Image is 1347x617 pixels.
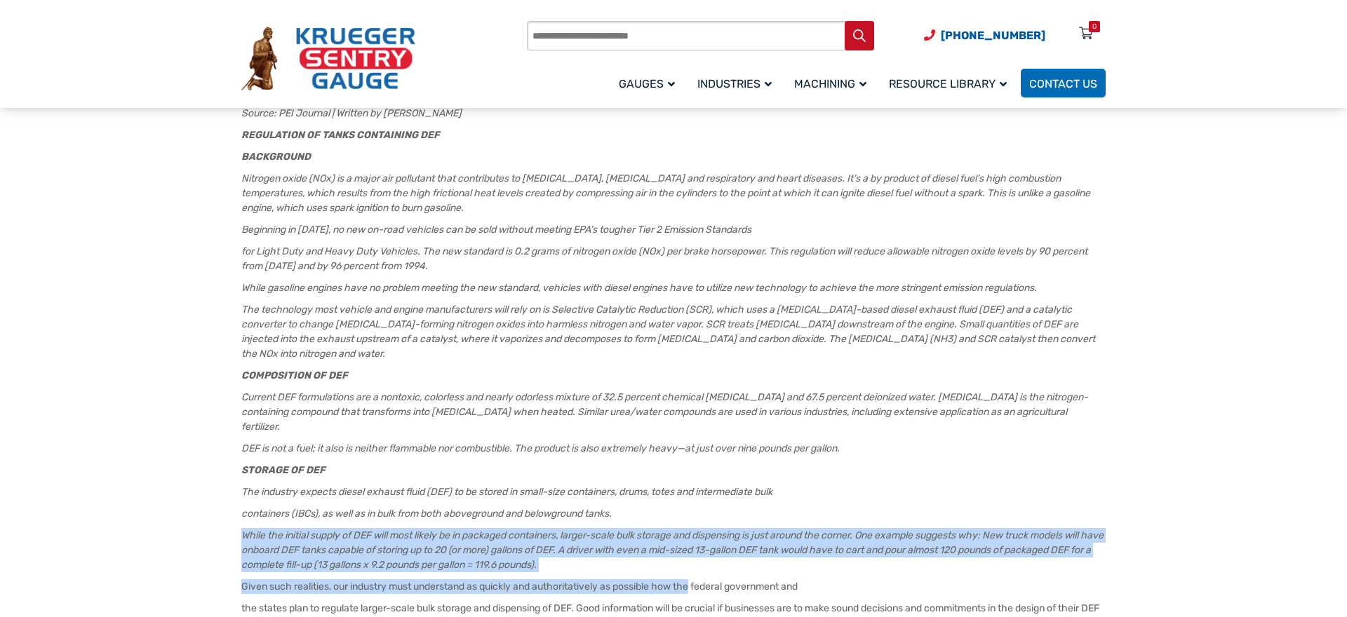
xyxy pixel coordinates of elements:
em: Current DEF formulations are a nontoxic, colorless and nearly odorless mixture of 32.5 percent ch... [241,391,1088,433]
span: Contact Us [1029,77,1097,90]
a: Contact Us [1021,69,1106,97]
strong: STORAGE OF DEF [241,464,326,476]
img: Krueger Sentry Gauge [241,27,415,91]
a: Phone Number (920) 434-8860 [924,27,1045,44]
p: Given such realities, our industry must understand as quickly and authoritatively as possible how... [241,579,1106,594]
strong: BACKGROUND [241,151,311,163]
span: [PHONE_NUMBER] [941,29,1045,42]
em: DEF is not a fuel; it also is neither flammable nor combustible. The product is also extremely he... [241,442,840,454]
em: The industry expects diesel exhaust fluid (DEF) to be stored in small-size containers, drums, tot... [241,486,772,498]
span: Industries [697,77,772,90]
em: While gasoline engines have no problem meeting the new standard, vehicles with diesel engines hav... [241,282,1037,294]
em: containers (IBCs), as well as in bulk from both aboveground and belowground tanks. [241,508,612,520]
a: Resource Library [880,67,1021,100]
em: Nitrogen oxide (NOx) is a major air pollutant that contributes to [MEDICAL_DATA], [MEDICAL_DATA] ... [241,172,1090,214]
span: Machining [794,77,866,90]
span: Resource Library [889,77,1007,90]
em: Beginning in [DATE], no new on-road vehicles can be sold without meeting EPA’s tougher Tier 2 Emi... [241,224,751,236]
a: Industries [689,67,786,100]
em: Source: PEI Journal | Written by [PERSON_NAME] [241,107,462,119]
div: 0 [1092,21,1097,32]
a: Machining [786,67,880,100]
em: for Light Duty and Heavy Duty Vehicles. The new standard is 0.2 grams of nitrogen oxide (NOx) per... [241,245,1087,272]
strong: REGULATION OF TANKS CONTAINING DEF [241,129,440,141]
span: Gauges [619,77,675,90]
strong: COMPOSITION OF DEF [241,369,348,381]
em: While the initial supply of DEF will most likely be in packaged containers, larger-scale bulk sto... [241,529,1104,571]
a: Gauges [610,67,689,100]
em: The technology most vehicle and engine manufacturers will rely on is Selective Catalytic Reductio... [241,304,1095,360]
